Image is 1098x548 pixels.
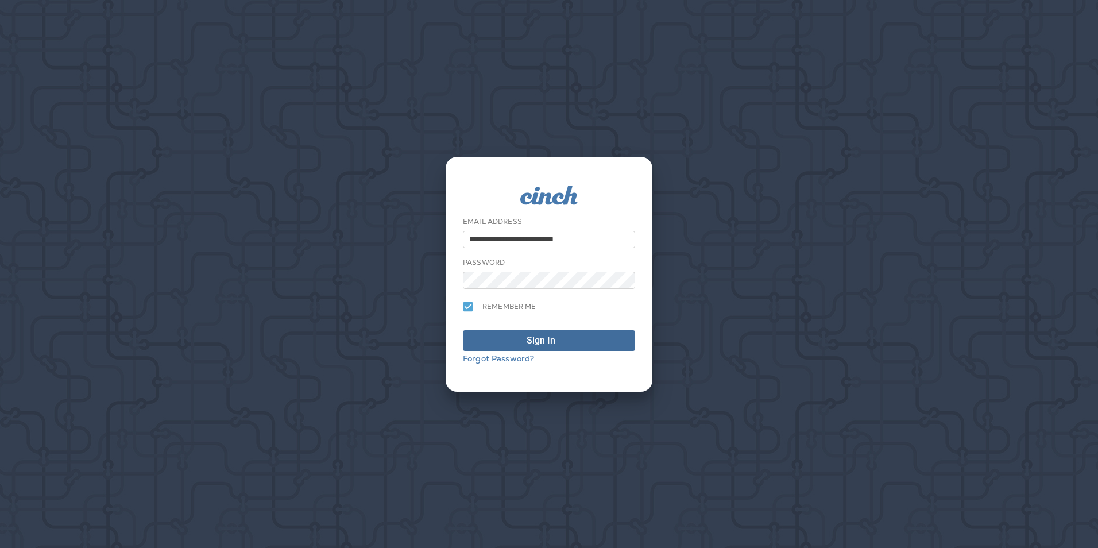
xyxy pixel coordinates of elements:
[463,258,505,267] label: Password
[463,217,522,226] label: Email Address
[527,334,555,348] div: Sign In
[482,302,536,311] span: Remember me
[463,353,534,364] a: Forgot Password?
[463,330,635,351] button: Sign In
